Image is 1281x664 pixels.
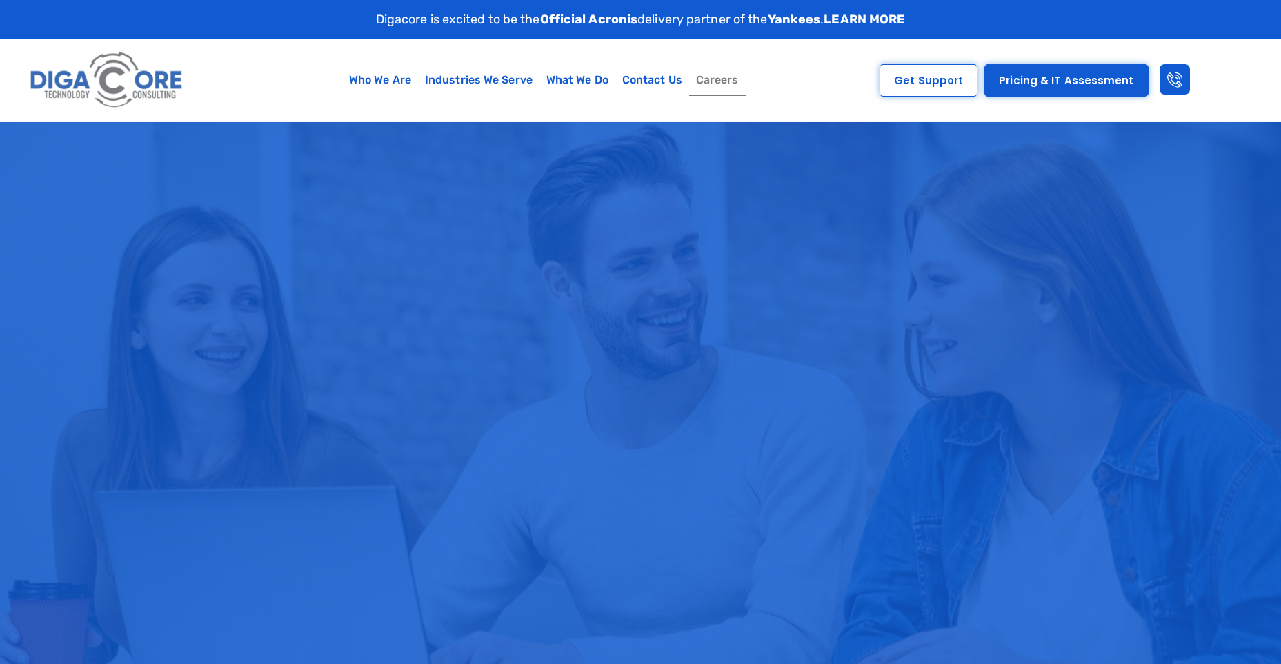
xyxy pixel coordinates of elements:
span: Get Support [894,75,963,86]
a: Pricing & IT Assessment [984,64,1148,97]
a: Who We Are [342,64,418,96]
nav: Menu [252,64,835,96]
strong: Yankees [768,12,821,27]
p: Digacore is excited to be the delivery partner of the . [376,10,906,29]
strong: Official Acronis [540,12,638,27]
a: LEARN MORE [824,12,905,27]
a: Get Support [880,64,977,97]
span: Pricing & IT Assessment [999,75,1133,86]
a: Contact Us [615,64,689,96]
a: Careers [689,64,746,96]
a: What We Do [539,64,615,96]
a: Industries We Serve [418,64,539,96]
img: Digacore logo 1 [26,46,188,115]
